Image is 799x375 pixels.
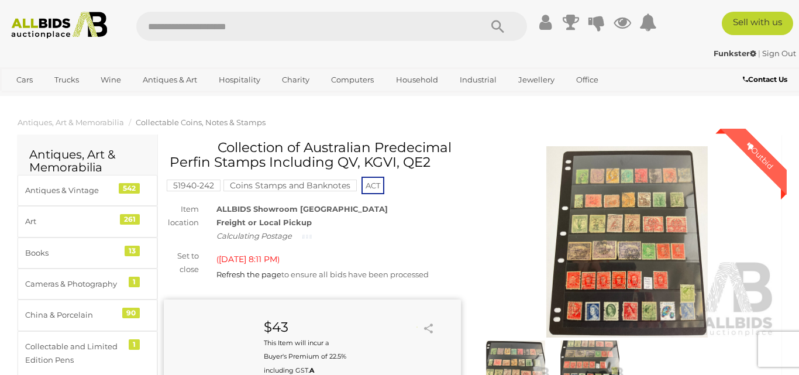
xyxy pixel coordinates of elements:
[264,319,288,335] strong: $43
[6,12,112,39] img: Allbids.com.au
[714,49,756,58] strong: Funkster
[511,70,562,90] a: Jewellery
[18,175,157,206] a: Antiques & Vintage 542
[155,249,208,277] div: Set to close
[167,180,221,191] mark: 51940-242
[211,70,268,90] a: Hospitality
[223,181,357,190] a: Coins Stamps and Banknotes
[274,70,317,90] a: Charity
[216,204,388,214] strong: ALLBIDS Showroom [GEOGRAPHIC_DATA]
[758,49,760,58] span: |
[25,340,122,367] div: Collectable and Limited Edition Pens
[25,184,122,197] div: Antiques & Vintage
[452,70,504,90] a: Industrial
[762,49,796,58] a: Sign Out
[733,129,787,183] div: Outbid
[18,238,157,269] a: Books 13
[743,75,787,84] b: Contact Us
[18,206,157,237] a: Art 261
[216,231,292,240] i: Calculating Postage
[9,70,40,90] a: Cars
[120,214,140,225] div: 261
[714,49,758,58] a: Funkster
[47,70,87,90] a: Trucks
[155,202,208,230] div: Item location
[135,70,205,90] a: Antiques & Art
[361,177,384,194] span: ACT
[743,73,790,86] a: Contact Us
[122,308,140,318] div: 90
[18,300,157,331] a: China & Porcelain 90
[478,146,776,338] img: Collection of Australian Predecimal Perfin Stamps Including QV, KGVI, QE2
[167,181,221,190] a: 51940-242
[323,70,381,90] a: Computers
[302,233,312,240] img: small-loading.gif
[469,12,527,41] button: Search
[9,90,48,109] a: Sports
[216,270,429,279] span: to ensure all bids have been processed
[388,70,446,90] a: Household
[216,218,312,227] strong: Freight or Local Pickup
[129,339,140,350] div: 1
[223,180,357,191] mark: Coins Stamps and Banknotes
[18,269,157,300] a: Cameras & Photography 1
[119,183,140,194] div: 542
[54,90,153,109] a: [GEOGRAPHIC_DATA]
[129,277,140,287] div: 1
[93,70,129,90] a: Wine
[136,118,266,127] a: Collectable Coins, Notes & Stamps
[25,246,122,260] div: Books
[25,277,122,291] div: Cameras & Photography
[29,148,146,174] h2: Antiques, Art & Memorabilia
[569,70,606,90] a: Office
[170,140,458,170] h1: Collection of Australian Predecimal Perfin Stamps Including QV, KGVI, QE2
[407,321,418,333] li: Unwatch this item
[25,308,122,322] div: China & Porcelain
[722,12,793,35] a: Sell with us
[125,246,140,256] div: 13
[216,254,280,264] span: ( )
[18,118,124,127] a: Antiques, Art & Memorabilia
[216,270,281,279] a: Refresh the page
[25,215,122,228] div: Art
[219,254,277,264] span: [DATE] 8:11 PM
